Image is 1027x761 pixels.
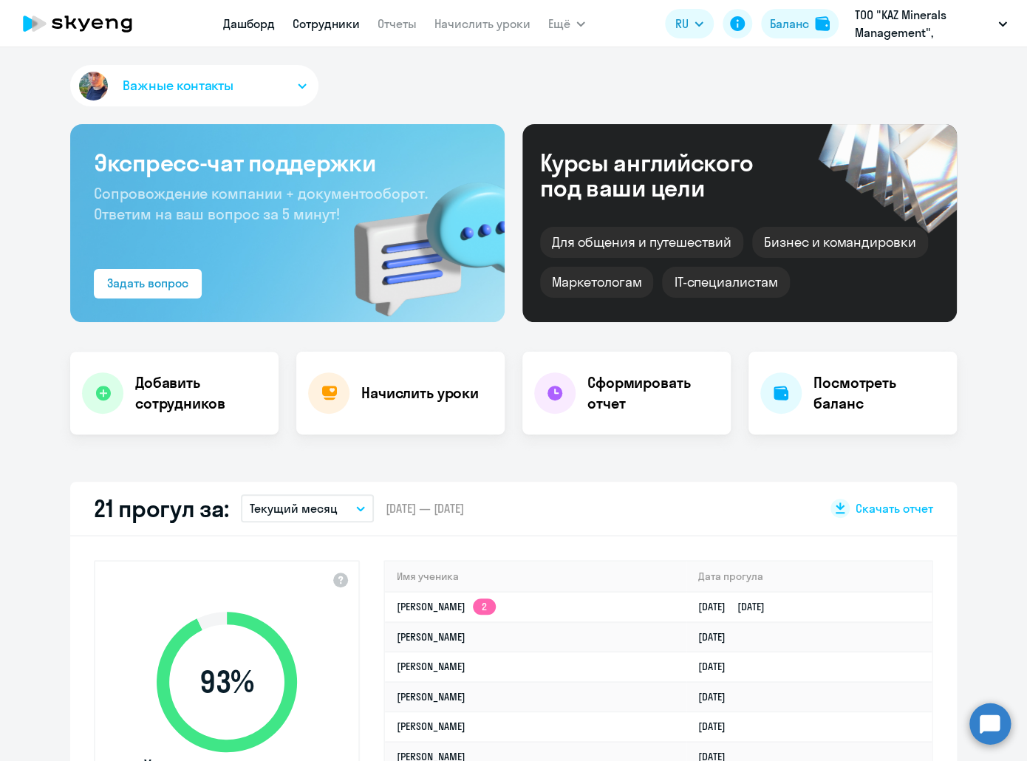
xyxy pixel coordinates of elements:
[223,16,275,31] a: Дашборд
[698,600,777,613] a: [DATE][DATE]
[587,372,719,414] h4: Сформировать отчет
[123,76,233,95] span: Важные контакты
[665,9,714,38] button: RU
[397,600,496,613] a: [PERSON_NAME]2
[397,720,465,733] a: [PERSON_NAME]
[293,16,360,31] a: Сотрудники
[241,494,374,522] button: Текущий месяц
[397,690,465,703] a: [PERSON_NAME]
[94,184,428,223] span: Сопровождение компании + документооборот. Ответим на ваш вопрос за 5 минут!
[94,494,229,523] h2: 21 прогул за:
[770,15,809,33] div: Баланс
[142,664,312,700] span: 93 %
[761,9,839,38] button: Балансbalance
[815,16,830,31] img: balance
[397,660,465,673] a: [PERSON_NAME]
[434,16,530,31] a: Начислить уроки
[76,69,111,103] img: avatar
[378,16,417,31] a: Отчеты
[94,269,202,298] button: Задать вопрос
[686,562,932,592] th: Дата прогула
[698,630,737,644] a: [DATE]
[361,383,479,403] h4: Начислить уроки
[813,372,945,414] h4: Посмотреть баланс
[397,630,465,644] a: [PERSON_NAME]
[548,15,570,33] span: Ещё
[698,660,737,673] a: [DATE]
[385,562,686,592] th: Имя ученика
[698,720,737,733] a: [DATE]
[250,499,338,517] p: Текущий месяц
[698,690,737,703] a: [DATE]
[135,372,267,414] h4: Добавить сотрудников
[662,267,789,298] div: IT-специалистам
[847,6,1014,41] button: ТОО "KAZ Minerals Management", Постоплата
[70,65,318,106] button: Важные контакты
[855,6,992,41] p: ТОО "KAZ Minerals Management", Постоплата
[473,598,496,615] app-skyeng-badge: 2
[675,15,689,33] span: RU
[548,9,585,38] button: Ещё
[107,274,188,292] div: Задать вопрос
[540,150,793,200] div: Курсы английского под ваши цели
[540,267,653,298] div: Маркетологам
[752,227,928,258] div: Бизнес и командировки
[386,500,464,516] span: [DATE] — [DATE]
[94,148,481,177] h3: Экспресс-чат поддержки
[856,500,933,516] span: Скачать отчет
[540,227,743,258] div: Для общения и путешествий
[332,156,505,322] img: bg-img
